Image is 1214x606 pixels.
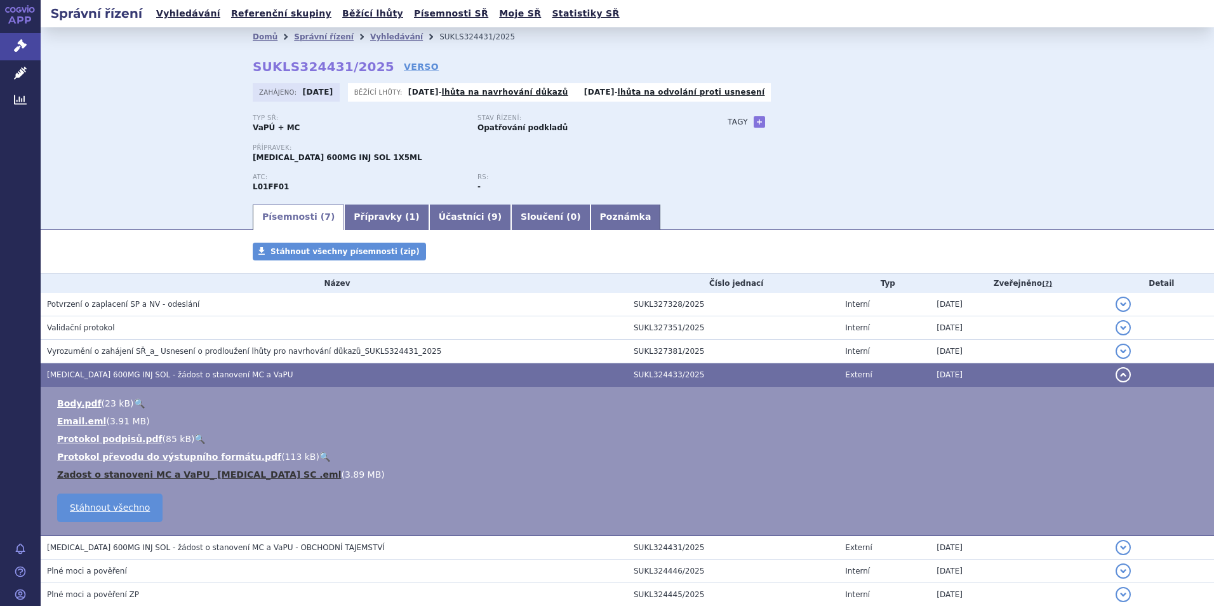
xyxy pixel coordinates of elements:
[57,433,1201,445] li: ( )
[930,560,1109,583] td: [DATE]
[41,4,152,22] h2: Správní řízení
[253,59,394,74] strong: SUKLS324431/2025
[47,323,115,332] span: Validační protokol
[134,398,145,408] a: 🔍
[845,323,870,332] span: Interní
[845,543,872,552] span: Externí
[1116,587,1131,602] button: detail
[408,88,439,97] strong: [DATE]
[57,452,281,462] a: Protokol převodu do výstupního formátu.pdf
[270,247,420,256] span: Stáhnout všechny písemnosti (zip)
[370,32,423,41] a: Vyhledávání
[728,114,748,130] h3: Tagy
[57,469,342,480] a: Zadost o stanoveni MC a VaPU_ [MEDICAL_DATA] SC .eml
[57,415,1201,428] li: ( )
[253,153,422,162] span: [MEDICAL_DATA] 600MG INJ SOL 1X5ML
[410,212,416,222] span: 1
[1116,320,1131,335] button: detail
[408,87,568,97] p: -
[1042,279,1052,288] abbr: (?)
[548,5,623,22] a: Statistiky SŘ
[345,469,381,480] span: 3.89 MB
[57,450,1201,463] li: ( )
[110,416,146,426] span: 3.91 MB
[344,205,429,230] a: Přípravky (1)
[570,212,577,222] span: 0
[930,340,1109,363] td: [DATE]
[627,363,839,387] td: SUKL324433/2025
[57,434,163,444] a: Protokol podpisů.pdf
[1116,540,1131,555] button: detail
[253,123,300,132] strong: VaPÚ + MC
[627,340,839,363] td: SUKL327381/2025
[354,87,405,97] span: Běžící lhůty:
[253,243,426,260] a: Stáhnout všechny písemnosti (zip)
[166,434,191,444] span: 85 kB
[324,212,331,222] span: 7
[754,116,765,128] a: +
[477,123,568,132] strong: Opatřování podkladů
[627,560,839,583] td: SUKL324446/2025
[253,182,289,191] strong: NIVOLUMAB
[439,27,531,46] li: SUKLS324431/2025
[477,114,690,122] p: Stav řízení:
[627,293,839,316] td: SUKL327328/2025
[57,416,106,426] a: Email.eml
[930,535,1109,560] td: [DATE]
[930,316,1109,340] td: [DATE]
[930,274,1109,293] th: Zveřejněno
[303,88,333,97] strong: [DATE]
[1116,344,1131,359] button: detail
[105,398,130,408] span: 23 kB
[627,535,839,560] td: SUKL324431/2025
[491,212,498,222] span: 9
[429,205,511,230] a: Účastníci (9)
[477,173,690,181] p: RS:
[338,5,407,22] a: Běžící lhůty
[57,468,1201,481] li: ( )
[259,87,299,97] span: Zahájeno:
[253,205,344,230] a: Písemnosti (7)
[930,293,1109,316] td: [DATE]
[253,173,465,181] p: ATC:
[584,87,765,97] p: -
[227,5,335,22] a: Referenční skupiny
[627,316,839,340] td: SUKL327351/2025
[1116,297,1131,312] button: detail
[1109,274,1214,293] th: Detail
[47,543,385,552] span: OPDIVO 600MG INJ SOL - žádost o stanovení MC a VaPU - OBCHODNÍ TAJEMSTVÍ
[442,88,568,97] a: lhůta na navrhování důkazů
[930,363,1109,387] td: [DATE]
[1116,367,1131,382] button: detail
[47,347,441,356] span: Vyrozumění o zahájení SŘ_a_ Usnesení o prodloužení lhůty pro navrhování důkazů_SUKLS324431_2025
[1116,563,1131,579] button: detail
[47,370,293,379] span: OPDIVO 600MG INJ SOL - žádost o stanovení MC a VaPU
[57,398,102,408] a: Body.pdf
[511,205,590,230] a: Sloučení (0)
[47,567,127,576] span: Plné moci a pověření
[194,434,205,444] a: 🔍
[253,144,702,152] p: Přípravek:
[404,60,439,73] a: VERSO
[57,494,163,522] a: Stáhnout všechno
[253,114,465,122] p: Typ SŘ:
[845,370,872,379] span: Externí
[47,300,199,309] span: Potvrzení o zaplacení SP a NV - odeslání
[477,182,481,191] strong: -
[845,347,870,356] span: Interní
[294,32,354,41] a: Správní řízení
[839,274,930,293] th: Typ
[584,88,615,97] strong: [DATE]
[41,274,627,293] th: Název
[845,300,870,309] span: Interní
[845,590,870,599] span: Interní
[590,205,661,230] a: Poznámka
[152,5,224,22] a: Vyhledávání
[253,32,277,41] a: Domů
[845,567,870,576] span: Interní
[57,397,1201,410] li: ( )
[618,88,765,97] a: lhůta na odvolání proti usnesení
[47,590,139,599] span: Plné moci a pověření ZP
[319,452,330,462] a: 🔍
[495,5,545,22] a: Moje SŘ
